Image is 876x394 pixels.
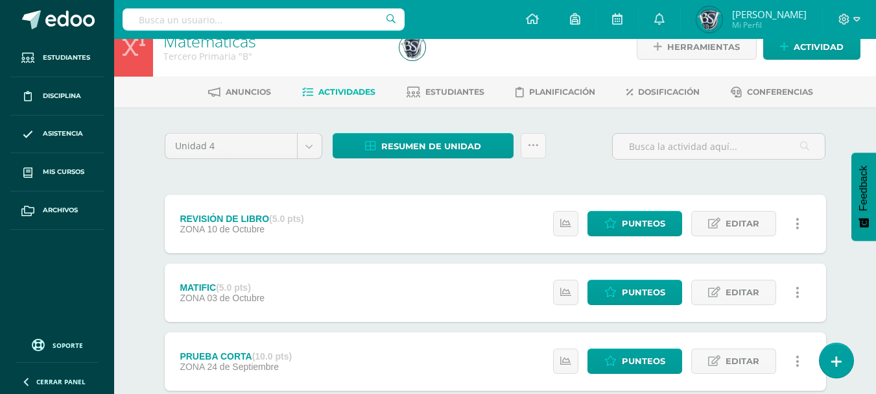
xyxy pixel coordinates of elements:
h1: Matemáticas [163,32,384,50]
span: Punteos [622,212,665,236]
a: Actividad [763,34,860,60]
img: 4ad66ca0c65d19b754e3d5d7000ffc1b.png [399,34,425,60]
div: Tercero Primaria 'B' [163,50,384,62]
input: Busca un usuario... [123,8,405,31]
strong: (10.0 pts) [252,351,292,362]
span: Mis cursos [43,167,84,177]
img: 4ad66ca0c65d19b754e3d5d7000ffc1b.png [696,6,722,32]
span: [PERSON_NAME] [732,8,807,21]
a: Estudiantes [10,39,104,77]
span: Archivos [43,205,78,215]
a: Anuncios [208,82,271,103]
strong: (5.0 pts) [216,282,251,293]
a: Conferencias [731,82,813,103]
a: Planificación [515,82,595,103]
span: Conferencias [747,87,813,97]
a: Archivos [10,191,104,230]
a: Resumen de unidad [333,133,514,158]
span: Cerrar panel [36,377,86,386]
span: Editar [726,280,759,304]
span: Disciplina [43,91,81,101]
span: 10 de Octubre [207,224,265,234]
div: MATIFIC [180,282,265,293]
span: Anuncios [226,87,271,97]
span: Mi Perfil [732,19,807,31]
span: Punteos [622,280,665,304]
a: Punteos [587,280,682,305]
span: Planificación [529,87,595,97]
a: Herramientas [637,34,757,60]
span: ZONA [180,293,204,303]
span: Dosificación [638,87,700,97]
input: Busca la actividad aquí... [613,134,825,159]
div: PRUEBA CORTA [180,351,292,362]
span: Unidad 4 [175,134,287,158]
a: Actividades [302,82,375,103]
button: Feedback - Mostrar encuesta [851,153,876,241]
span: 24 de Septiembre [207,362,279,372]
a: Mis cursos [10,153,104,191]
a: Asistencia [10,116,104,154]
span: Soporte [53,341,83,350]
span: Asistencia [43,129,83,139]
a: Dosificación [626,82,700,103]
span: Editar [726,212,759,236]
span: Estudiantes [425,87,484,97]
a: Soporte [16,336,99,353]
a: Estudiantes [407,82,484,103]
span: ZONA [180,362,204,372]
span: ZONA [180,224,204,234]
span: Punteos [622,349,665,373]
span: Editar [726,349,759,373]
span: Actividades [318,87,375,97]
a: Unidad 4 [165,134,322,158]
span: Resumen de unidad [381,134,481,158]
span: Estudiantes [43,53,90,63]
span: Actividad [794,35,844,59]
span: 03 de Octubre [207,293,265,303]
a: Disciplina [10,77,104,116]
div: REVISIÓN DE LIBRO [180,214,303,224]
a: Punteos [587,349,682,374]
span: Feedback [858,166,870,211]
span: Herramientas [667,35,740,59]
a: Punteos [587,211,682,236]
strong: (5.0 pts) [269,214,304,224]
a: Matemáticas [163,30,256,52]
